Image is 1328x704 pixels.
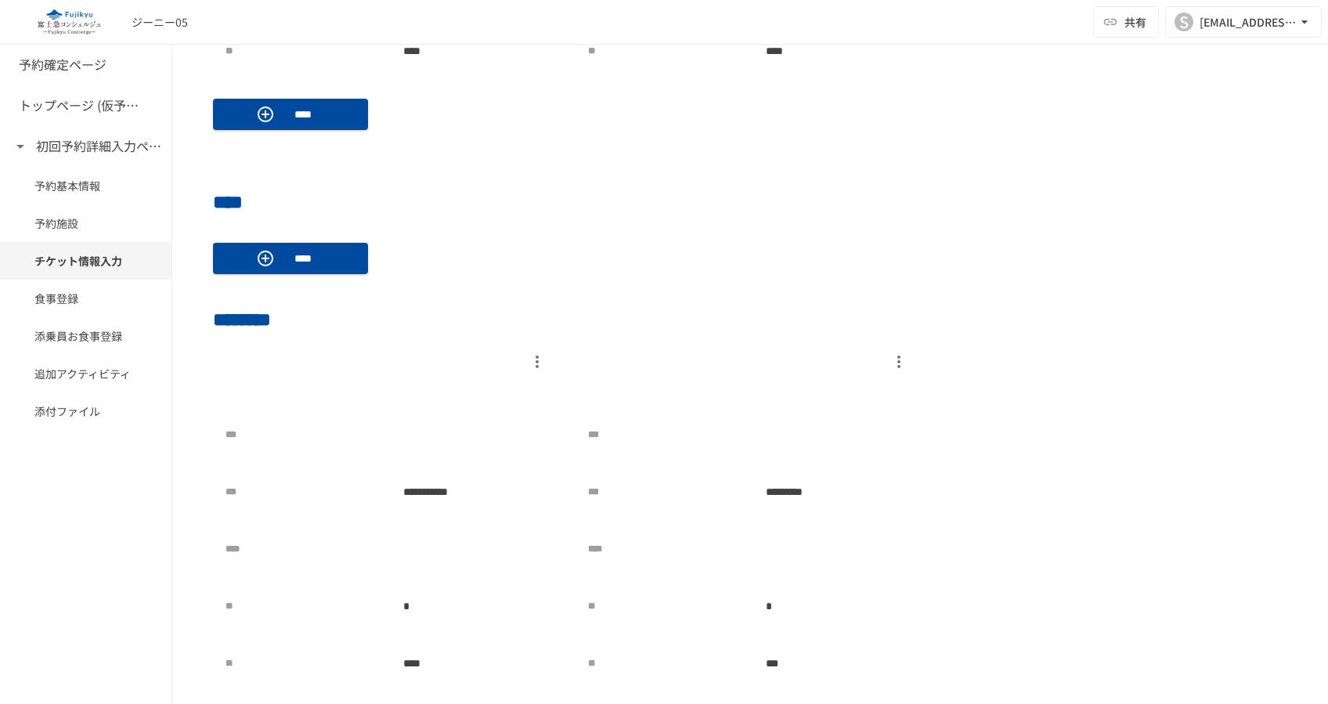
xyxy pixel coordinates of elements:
[34,252,137,269] span: チケット情報入力
[1093,6,1159,38] button: 共有
[34,215,137,232] span: 予約施設
[34,290,137,307] span: 食事登録
[34,403,137,420] span: 添付ファイル
[132,14,188,31] div: ジーニー05
[1200,13,1297,32] div: [EMAIL_ADDRESS][DOMAIN_NAME]
[34,365,137,382] span: 追加アクティビティ
[19,9,119,34] img: eQeGXtYPV2fEKIA3pizDiVdzO5gJTl2ahLbsPaD2E4R
[19,96,144,116] h6: トップページ (仮予約一覧)
[36,136,161,157] h6: 初回予約詳細入力ページ
[1175,13,1193,31] div: S
[1165,6,1322,38] button: S[EMAIL_ADDRESS][DOMAIN_NAME]
[19,55,106,75] h6: 予約確定ページ
[34,177,137,194] span: 予約基本情報
[34,327,137,345] span: 添乗員お食事登録
[1124,13,1146,31] span: 共有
